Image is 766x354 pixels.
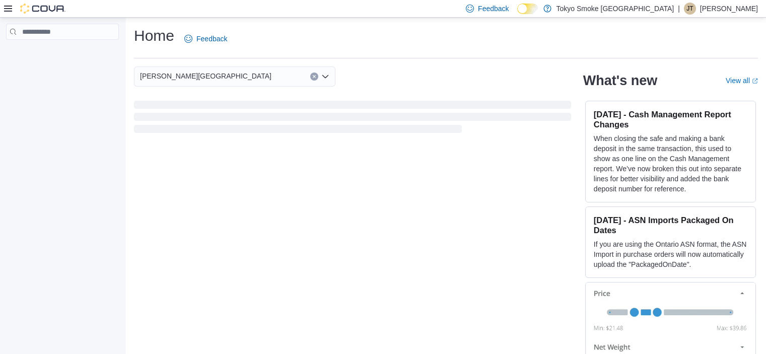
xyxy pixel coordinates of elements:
h3: [DATE] - ASN Imports Packaged On Dates [594,215,747,235]
p: [PERSON_NAME] [700,3,758,15]
input: Dark Mode [517,4,538,14]
span: [PERSON_NAME][GEOGRAPHIC_DATA] [140,70,271,82]
p: Tokyo Smoke [GEOGRAPHIC_DATA] [556,3,674,15]
p: | [678,3,680,15]
h1: Home [134,26,174,46]
div: Julie Thorkelson [684,3,696,15]
span: Feedback [196,34,227,44]
h3: [DATE] - Cash Management Report Changes [594,109,747,129]
nav: Complex example [6,42,119,66]
p: If you are using the Ontario ASN format, the ASN Import in purchase orders will now automatically... [594,239,747,269]
h2: What's new [583,73,657,89]
img: Cova [20,4,65,14]
a: Feedback [180,29,231,49]
span: Feedback [478,4,509,14]
p: When closing the safe and making a bank deposit in the same transaction, this used to show as one... [594,133,747,194]
a: View allExternal link [726,77,758,85]
span: JT [686,3,693,15]
button: Open list of options [321,73,329,81]
svg: External link [752,78,758,84]
span: Dark Mode [517,14,518,15]
span: Loading [134,103,571,135]
button: Clear input [310,73,318,81]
